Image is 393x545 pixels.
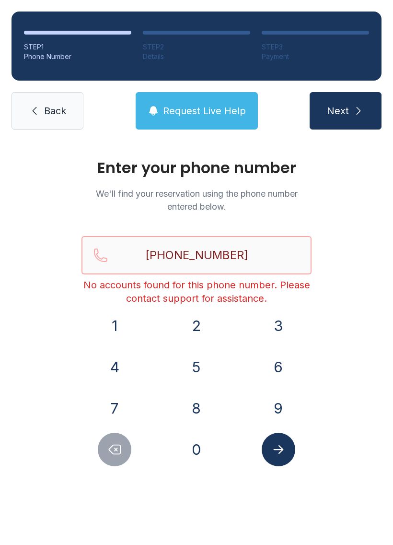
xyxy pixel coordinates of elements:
button: 7 [98,391,131,425]
div: No accounts found for this phone number. Please contact support for assistance. [81,278,312,305]
button: 6 [262,350,295,384]
div: STEP 3 [262,42,369,52]
button: Delete number [98,433,131,466]
button: 8 [180,391,213,425]
div: Phone Number [24,52,131,61]
span: Next [327,104,349,118]
p: We'll find your reservation using the phone number entered below. [81,187,312,213]
span: Back [44,104,66,118]
div: STEP 2 [143,42,250,52]
div: STEP 1 [24,42,131,52]
button: 9 [262,391,295,425]
button: 3 [262,309,295,343]
input: Reservation phone number [81,236,312,274]
div: Details [143,52,250,61]
button: 0 [180,433,213,466]
button: 5 [180,350,213,384]
button: 2 [180,309,213,343]
button: 1 [98,309,131,343]
h1: Enter your phone number [81,160,312,176]
span: Request Live Help [163,104,246,118]
button: Submit lookup form [262,433,295,466]
button: 4 [98,350,131,384]
div: Payment [262,52,369,61]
